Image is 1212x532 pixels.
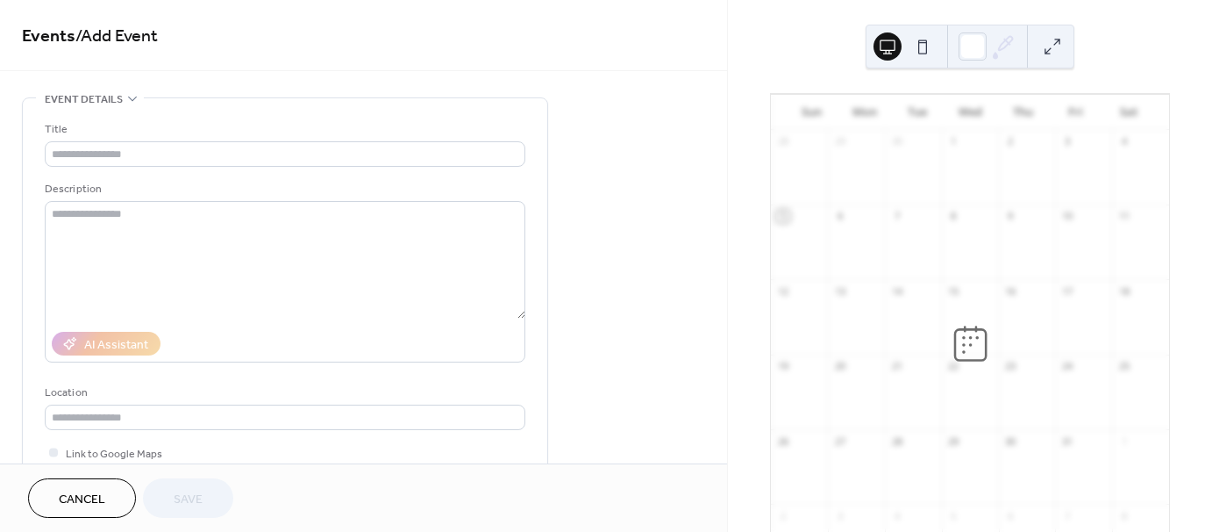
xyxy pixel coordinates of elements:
[59,491,105,509] span: Cancel
[75,19,158,54] span: / Add Event
[45,90,123,109] span: Event details
[776,360,789,373] div: 19
[776,135,789,148] div: 28
[1060,509,1073,522] div: 7
[776,435,789,448] div: 26
[1049,95,1101,130] div: Fri
[45,120,522,139] div: Title
[1004,509,1017,522] div: 6
[947,360,960,373] div: 22
[1117,135,1130,148] div: 4
[833,284,846,298] div: 13
[838,95,890,130] div: Mon
[833,210,846,223] div: 6
[890,509,903,522] div: 4
[776,210,789,223] div: 5
[1060,210,1073,223] div: 10
[1060,284,1073,298] div: 17
[22,19,75,54] a: Events
[1117,509,1130,522] div: 8
[947,284,960,298] div: 15
[785,95,838,130] div: Sun
[1117,284,1130,298] div: 18
[1117,210,1130,223] div: 11
[28,478,136,518] button: Cancel
[833,360,846,373] div: 20
[891,95,944,130] div: Tue
[890,135,903,148] div: 30
[947,435,960,448] div: 29
[1060,435,1073,448] div: 31
[947,135,960,148] div: 1
[45,384,522,402] div: Location
[947,509,960,522] div: 5
[944,95,996,130] div: Wed
[1004,210,1017,223] div: 9
[890,284,903,298] div: 14
[890,435,903,448] div: 28
[890,360,903,373] div: 21
[996,95,1049,130] div: Thu
[890,210,903,223] div: 7
[1004,135,1017,148] div: 2
[45,180,522,198] div: Description
[66,445,162,464] span: Link to Google Maps
[1117,360,1130,373] div: 25
[1102,95,1155,130] div: Sat
[833,135,846,148] div: 29
[833,509,846,522] div: 3
[1004,435,1017,448] div: 30
[1060,135,1073,148] div: 3
[833,435,846,448] div: 27
[1117,435,1130,448] div: 1
[1004,284,1017,298] div: 16
[776,284,789,298] div: 12
[947,210,960,223] div: 8
[1060,360,1073,373] div: 24
[1004,360,1017,373] div: 23
[776,509,789,522] div: 2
